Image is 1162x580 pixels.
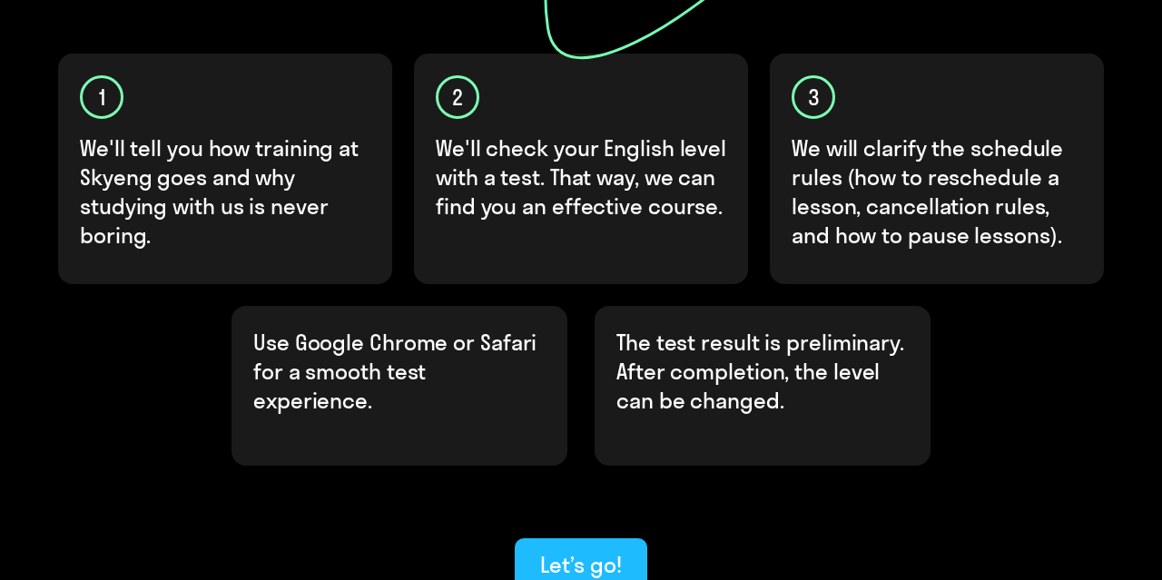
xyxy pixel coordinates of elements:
p: We'll tell you how training at Skyeng goes and why studying with us is never boring. [80,133,372,250]
div: 1 [80,75,123,119]
p: We will clarify the schedule rules (how to reschedule a lesson, cancellation rules, and how to pa... [792,133,1084,250]
p: Use Google Chrome or Safari for a smooth test experience. [253,328,546,415]
div: 2 [436,75,479,119]
p: The test result is preliminary. After completion, the level can be changed. [616,328,909,415]
p: We'll check your English level with a test. That way, we can find you an effective course. [436,133,728,221]
div: Let’s go! [540,550,621,579]
div: 3 [792,75,835,119]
